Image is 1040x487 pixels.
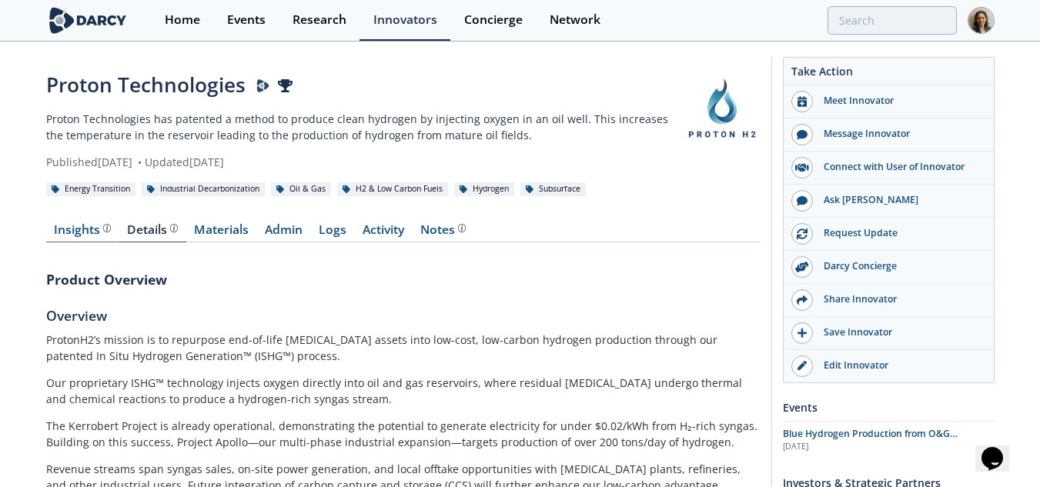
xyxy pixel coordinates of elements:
[46,332,761,364] p: ProtonH2’s mission is to repurpose end-of-life [MEDICAL_DATA] assets into low-cost, low-carbon hy...
[257,224,311,242] a: Admin
[46,182,136,196] div: Energy Transition
[550,14,600,26] div: Network
[813,127,985,141] div: Message Innovator
[813,359,985,372] div: Edit Innovator
[813,193,985,207] div: Ask [PERSON_NAME]
[813,94,985,108] div: Meet Innovator
[46,70,684,100] div: Proton Technologies
[813,160,985,174] div: Connect with User of Innovator
[783,394,995,421] div: Events
[54,224,111,236] div: Insights
[420,224,466,236] div: Notes
[813,259,985,273] div: Darcy Concierge
[784,350,994,382] a: Edit Innovator
[142,182,266,196] div: Industrial Decarbonization
[271,182,332,196] div: Oil & Gas
[355,224,413,242] a: Activity
[783,427,967,454] span: Blue Hydrogen Production from O&G [PERSON_NAME] w/ Proton Technologies
[784,63,994,85] div: Take Action
[458,224,466,232] img: information.svg
[520,182,587,196] div: Subsurface
[813,292,985,306] div: Share Innovator
[464,14,523,26] div: Concierge
[783,441,995,453] div: [DATE]
[373,14,437,26] div: Innovators
[46,418,761,450] p: The Kerrobert Project is already operational, demonstrating the potential to generate electricity...
[170,224,179,232] img: information.svg
[119,224,186,242] a: Details
[813,226,985,240] div: Request Update
[127,224,178,236] div: Details
[311,224,355,242] a: Logs
[968,7,995,34] img: Profile
[186,224,257,242] a: Materials
[135,155,145,169] span: •
[46,375,761,407] p: Our proprietary ISHG™ technology injects oxygen directly into oil and gas reservoirs, where resid...
[337,182,449,196] div: H2 & Low Carbon Fuels
[227,14,266,26] div: Events
[46,269,761,289] h3: Product Overview
[413,224,474,242] a: Notes
[293,14,346,26] div: Research
[813,325,985,339] div: Save Innovator
[975,425,1025,472] iframe: chat widget
[165,14,200,26] div: Home
[828,6,957,35] input: Advanced Search
[46,154,684,170] div: Published [DATE] Updated [DATE]
[256,79,270,93] img: Darcy Presenter
[784,317,994,350] button: Save Innovator
[46,224,119,242] a: Insights
[46,7,130,34] img: logo-wide.svg
[103,224,112,232] img: information.svg
[454,182,515,196] div: Hydrogen
[46,305,761,325] h5: Overview
[46,111,684,143] p: Proton Technologies has patented a method to produce clean hydrogen by injecting oxygen in an oil...
[783,427,995,453] a: Blue Hydrogen Production from O&G [PERSON_NAME] w/ Proton Technologies [DATE]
